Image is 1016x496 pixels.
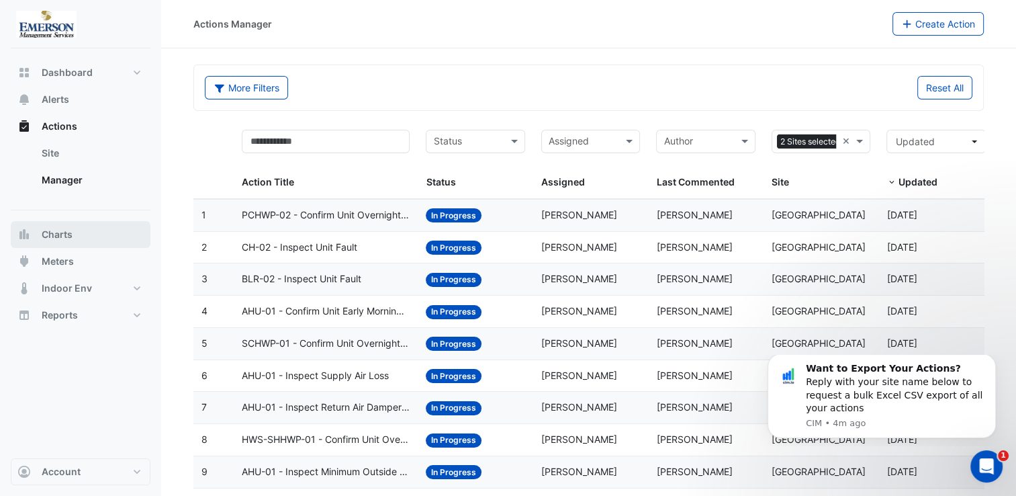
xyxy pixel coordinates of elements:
span: 1 [998,450,1009,461]
span: 2025-03-31T14:28:04.639 [886,273,917,284]
div: Actions Manager [193,17,272,31]
span: [PERSON_NAME] [656,433,732,445]
span: [GEOGRAPHIC_DATA] [772,337,866,349]
span: Updated [898,176,937,188]
span: 2025-03-28T09:57:10.628 [886,305,917,317]
span: Last Commented [656,176,734,188]
span: [PERSON_NAME] [541,337,617,349]
button: Alerts [11,86,150,113]
span: Site [772,176,789,188]
span: In Progress [426,369,481,383]
button: Reports [11,302,150,329]
a: Site [31,140,150,167]
span: Action Title [242,176,294,188]
span: 2025-02-18T11:54:25.487 [886,337,917,349]
span: Account [42,465,81,479]
span: [PERSON_NAME] [541,305,617,317]
span: 4 [201,305,207,317]
span: Updated [895,136,934,147]
button: Account [11,458,150,485]
span: [PERSON_NAME] [656,209,732,220]
img: Company Logo [16,11,77,38]
app-icon: Reports [17,308,31,322]
span: Indoor Env [42,282,92,295]
span: [PERSON_NAME] [541,241,617,253]
img: Profile image for CIM [30,11,52,32]
span: [GEOGRAPHIC_DATA] [772,305,866,317]
span: [PERSON_NAME] [656,370,732,381]
button: Updated [886,130,986,153]
a: Manager [31,167,150,194]
span: HWS-SHHWP-01 - Confirm Unit Overnight Operation (Energy Waste) [242,432,410,448]
p: Message from CIM, sent 4m ago [58,63,238,75]
span: 7 [201,401,207,413]
span: In Progress [426,465,481,479]
span: [GEOGRAPHIC_DATA] [772,273,866,284]
div: Reply with your site name below to request a bulk Excel CSV export of all your actions [58,7,238,60]
button: Charts [11,221,150,248]
span: AHU-01 - Inspect Supply Air Loss [242,368,389,384]
span: Alerts [42,93,69,106]
span: [GEOGRAPHIC_DATA] [772,241,866,253]
button: Reset All [917,76,972,99]
span: Meters [42,255,74,268]
span: In Progress [426,337,481,351]
span: In Progress [426,305,481,319]
span: In Progress [426,273,481,287]
span: In Progress [426,208,481,222]
b: Want to Export Your Actions? [58,8,214,19]
button: Indoor Env [11,275,150,302]
app-icon: Indoor Env [17,282,31,295]
span: In Progress [426,401,481,415]
span: [GEOGRAPHIC_DATA] [772,209,866,220]
span: [PERSON_NAME] [656,305,732,317]
span: 2025-05-12T14:18:07.524 [886,241,917,253]
app-icon: Alerts [17,93,31,106]
span: 1 [201,209,206,220]
span: 8 [201,433,207,445]
app-icon: Actions [17,120,31,133]
span: AHU-01 - Inspect Return Air Damper Stuck Closed [242,400,410,415]
button: Actions [11,113,150,140]
span: [PERSON_NAME] [541,370,617,381]
iframe: Intercom notifications message [747,355,1016,446]
iframe: Intercom live chat [970,450,1003,483]
span: AHU-01 - Inspect Minimum Outside Air Damper Is Not Fully Open [242,464,410,480]
span: Reports [42,308,78,322]
span: [PERSON_NAME] [656,273,732,284]
span: [PERSON_NAME] [656,401,732,413]
span: Dashboard [42,66,93,79]
span: [GEOGRAPHIC_DATA] [772,466,866,477]
span: AHU-01 - Confirm Unit Early Morning Operation (Energy Saving) [242,304,410,319]
span: [PERSON_NAME] [541,209,617,220]
span: SCHWP-01 - Confirm Unit Overnight Operation (Energy Waste) [242,336,410,352]
span: 2 Sites selected [777,134,844,149]
span: Assigned [541,176,585,188]
span: 2 [201,241,207,253]
button: Create Action [892,12,984,36]
span: [PERSON_NAME] [541,433,617,445]
span: 3 [201,273,207,284]
span: In Progress [426,433,481,448]
span: [PERSON_NAME] [541,273,617,284]
span: [PERSON_NAME] [656,466,732,477]
span: CH-02 - Inspect Unit Fault [242,240,357,255]
span: Clear [841,134,853,149]
span: In Progress [426,241,481,255]
span: 2025-02-18T11:53:13.197 [886,466,917,477]
span: Status [426,176,455,188]
span: [PERSON_NAME] [541,466,617,477]
span: Charts [42,228,73,241]
span: 9 [201,466,207,477]
span: 5 [201,337,207,349]
span: BLR-02 - Inspect Unit Fault [242,272,361,287]
button: Meters [11,248,150,275]
span: PCHWP-02 - Confirm Unit Overnight Operation (Energy Waste) [242,208,410,223]
span: [PERSON_NAME] [656,241,732,253]
span: Actions [42,120,77,133]
app-icon: Dashboard [17,66,31,79]
button: More Filters [205,76,288,99]
div: Actions [11,140,150,199]
app-icon: Charts [17,228,31,241]
span: [PERSON_NAME] [541,401,617,413]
